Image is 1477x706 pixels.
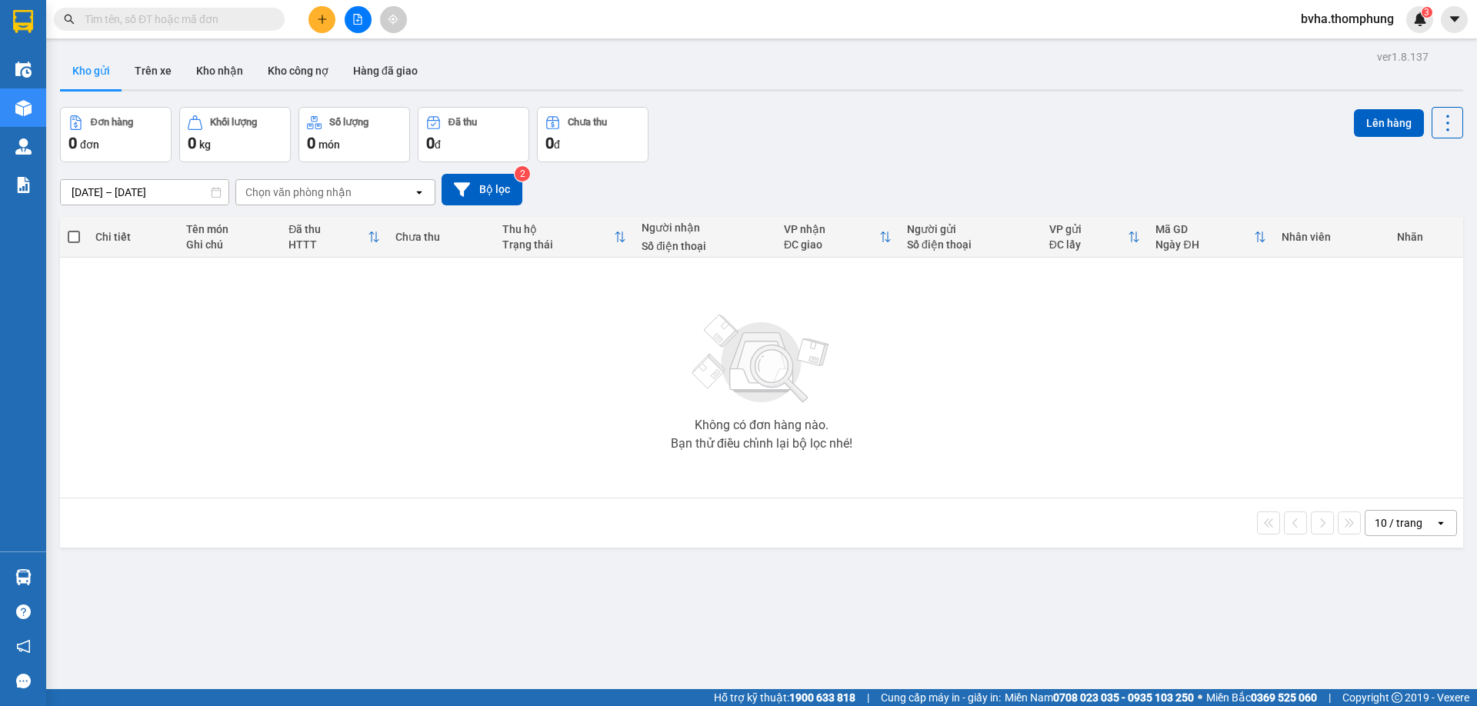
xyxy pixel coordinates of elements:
div: ĐC giao [784,238,879,251]
div: VP gửi [1049,223,1129,235]
div: ver 1.8.137 [1377,48,1429,65]
span: kg [199,138,211,151]
span: ⚪️ [1198,694,1202,701]
div: Người gửi [907,223,1034,235]
img: icon-new-feature [1413,12,1427,26]
input: Select a date range. [61,180,228,205]
strong: 0369 525 060 [1251,691,1317,704]
div: Chi tiết [95,231,170,243]
sup: 2 [515,166,530,181]
svg: open [1435,517,1447,529]
span: search [64,14,75,25]
span: Miền Nam [1005,689,1194,706]
div: Bạn thử điều chỉnh lại bộ lọc nhé! [671,438,852,450]
img: warehouse-icon [15,62,32,78]
button: Kho gửi [60,52,122,89]
img: svg+xml;base64,PHN2ZyBjbGFzcz0ibGlzdC1wbHVnX19zdmciIHhtbG5zPSJodHRwOi8vd3d3LnczLm9yZy8yMDAwL3N2Zy... [685,305,839,413]
img: warehouse-icon [15,569,32,585]
div: VP nhận [784,223,879,235]
span: Miền Bắc [1206,689,1317,706]
div: Mã GD [1155,223,1254,235]
div: Tên món [186,223,273,235]
div: Số điện thoại [907,238,1034,251]
div: HTTT [288,238,368,251]
th: Toggle SortBy [495,217,634,258]
span: 0 [426,134,435,152]
div: Nhãn [1397,231,1455,243]
div: Số điện thoại [642,240,769,252]
div: ĐC lấy [1049,238,1129,251]
span: 0 [68,134,77,152]
span: caret-down [1448,12,1462,26]
span: Hỗ trợ kỹ thuật: [714,689,855,706]
button: file-add [345,6,372,33]
div: 10 / trang [1375,515,1422,531]
button: Số lượng0món [298,107,410,162]
svg: open [413,186,425,198]
button: Kho công nợ [255,52,341,89]
sup: 3 [1422,7,1432,18]
div: Không có đơn hàng nào. [695,419,829,431]
span: | [867,689,869,706]
button: aim [380,6,407,33]
th: Toggle SortBy [1148,217,1274,258]
div: Người nhận [642,221,769,234]
div: Đã thu [288,223,368,235]
div: Chưa thu [568,117,607,128]
div: Số lượng [329,117,368,128]
button: Lên hàng [1354,109,1424,137]
span: đ [554,138,560,151]
input: Tìm tên, số ĐT hoặc mã đơn [85,11,266,28]
span: 0 [545,134,554,152]
div: Ghi chú [186,238,273,251]
div: Nhân viên [1282,231,1381,243]
div: Chọn văn phòng nhận [245,185,352,200]
button: Chưa thu0đ [537,107,648,162]
button: plus [308,6,335,33]
div: Trạng thái [502,238,614,251]
th: Toggle SortBy [1042,217,1149,258]
button: Đơn hàng0đơn [60,107,172,162]
span: 0 [307,134,315,152]
span: Cung cấp máy in - giấy in: [881,689,1001,706]
img: logo-vxr [13,10,33,33]
span: đơn [80,138,99,151]
img: solution-icon [15,177,32,193]
div: Đã thu [448,117,477,128]
span: file-add [352,14,363,25]
span: 0 [188,134,196,152]
button: Kho nhận [184,52,255,89]
span: notification [16,639,31,654]
strong: 1900 633 818 [789,691,855,704]
div: Chưa thu [395,231,487,243]
span: copyright [1392,692,1402,703]
span: bvha.thomphung [1289,9,1406,28]
div: Ngày ĐH [1155,238,1254,251]
div: Thu hộ [502,223,614,235]
button: Trên xe [122,52,184,89]
button: Khối lượng0kg [179,107,291,162]
th: Toggle SortBy [776,217,899,258]
img: warehouse-icon [15,138,32,155]
span: 3 [1424,7,1429,18]
span: question-circle [16,604,31,619]
div: Đơn hàng [91,117,133,128]
button: caret-down [1441,6,1468,33]
button: Đã thu0đ [418,107,529,162]
img: warehouse-icon [15,100,32,116]
span: aim [388,14,398,25]
strong: 0708 023 035 - 0935 103 250 [1053,691,1194,704]
th: Toggle SortBy [281,217,388,258]
span: đ [435,138,441,151]
span: message [16,674,31,688]
span: | [1329,689,1331,706]
button: Hàng đã giao [341,52,430,89]
div: Khối lượng [210,117,257,128]
span: món [318,138,340,151]
button: Bộ lọc [442,174,522,205]
span: plus [317,14,328,25]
